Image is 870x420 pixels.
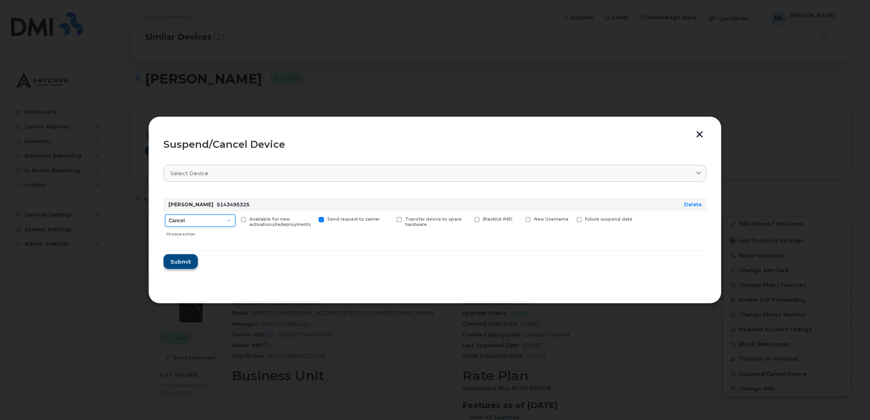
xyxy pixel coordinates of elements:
[170,258,191,266] span: Submit
[684,201,702,208] a: Delete
[534,217,569,222] span: New Username
[309,217,313,221] input: Send request to carrier
[464,217,469,221] input: Blacklist IMEI
[168,201,213,208] strong: [PERSON_NAME]
[516,217,520,221] input: New Username
[163,254,198,269] button: Submit
[327,217,380,222] span: Send request to carrier
[217,201,249,208] span: 5143495325
[163,140,707,149] div: Suspend/Cancel Device
[170,169,208,177] span: Select device
[163,165,707,182] a: Select device
[405,217,462,227] span: Transfer device to spare hardware
[387,217,391,221] input: Transfer device to spare hardware
[483,217,512,222] span: Blacklist IMEI
[585,217,633,222] span: Future suspend date
[231,217,235,221] input: Available for new activations/redeployments
[249,217,311,227] span: Available for new activations/redeployments
[567,217,571,221] input: Future suspend date
[166,228,236,237] div: Choose action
